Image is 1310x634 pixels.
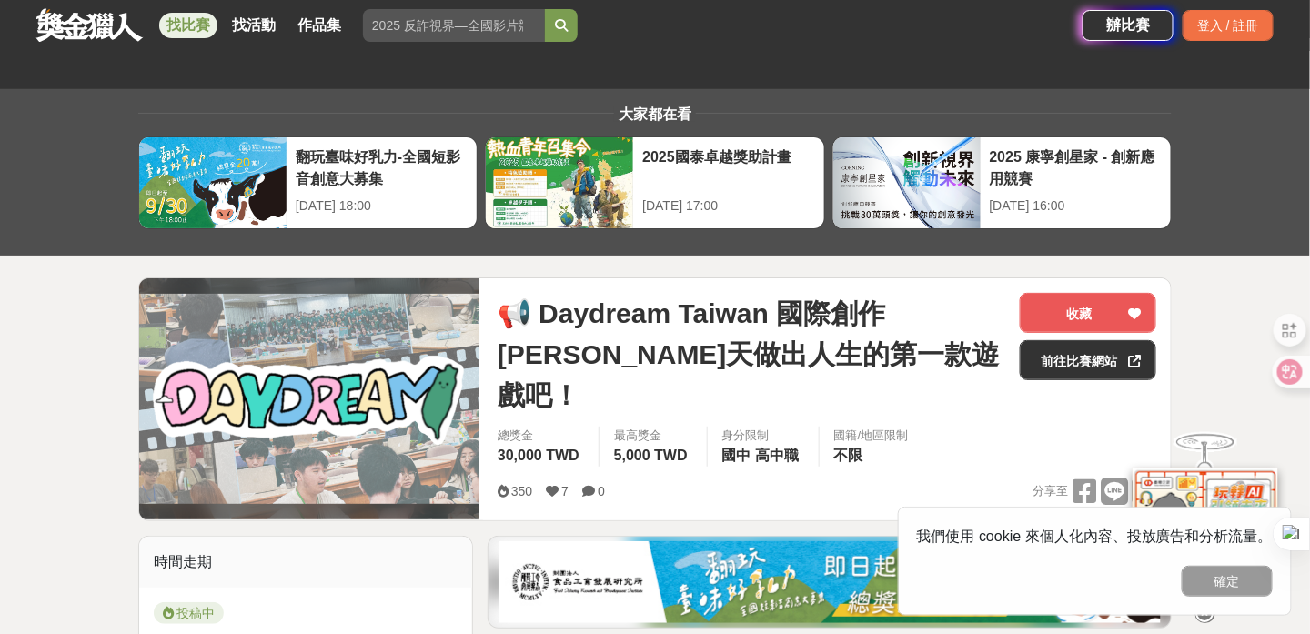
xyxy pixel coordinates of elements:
span: 📢 Daydream Taiwan 國際創作[PERSON_NAME]天做出人生的第一款遊戲吧！ [498,293,1005,416]
button: 收藏 [1020,293,1156,333]
span: 大家都在看 [614,106,696,122]
span: 5,000 TWD [614,448,688,463]
span: 分享至 [1033,478,1068,505]
a: 前往比賽網站 [1020,340,1156,380]
span: 國中 [722,448,751,463]
div: 時間走期 [139,537,472,588]
div: 2025 康寧創星家 - 創新應用競賽 [990,146,1162,187]
div: [DATE] 16:00 [990,196,1162,216]
span: 高中職 [756,448,800,463]
span: 投稿中 [154,602,224,624]
div: 2025國泰卓越獎助計畫 [642,146,814,187]
span: 350 [511,484,532,498]
a: 找活動 [225,13,283,38]
div: [DATE] 17:00 [642,196,814,216]
span: 最高獎金 [614,427,692,445]
span: 總獎金 [498,427,584,445]
a: 作品集 [290,13,348,38]
a: 2025 康寧創星家 - 創新應用競賽[DATE] 16:00 [832,136,1172,229]
span: 0 [598,484,605,498]
div: 國籍/地區限制 [834,427,909,445]
img: 1c81a89c-c1b3-4fd6-9c6e-7d29d79abef5.jpg [499,541,1161,623]
div: 登入 / 註冊 [1183,10,1274,41]
div: 身分限制 [722,427,804,445]
span: 不限 [834,448,863,463]
span: 7 [561,484,569,498]
a: 找比賽 [159,13,217,38]
a: 辦比賽 [1083,10,1174,41]
span: 我們使用 cookie 來個人化內容、投放廣告和分析流量。 [917,528,1273,544]
a: 2025國泰卓越獎助計畫[DATE] 17:00 [485,136,824,229]
div: 翻玩臺味好乳力-全國短影音創意大募集 [296,146,468,187]
button: 確定 [1182,566,1273,597]
input: 2025 反詐視界—全國影片競賽 [363,9,545,42]
a: 翻玩臺味好乳力-全國短影音創意大募集[DATE] 18:00 [138,136,478,229]
span: 30,000 TWD [498,448,579,463]
img: d2146d9a-e6f6-4337-9592-8cefde37ba6b.png [1133,454,1278,575]
img: Cover Image [139,294,479,504]
div: [DATE] 18:00 [296,196,468,216]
